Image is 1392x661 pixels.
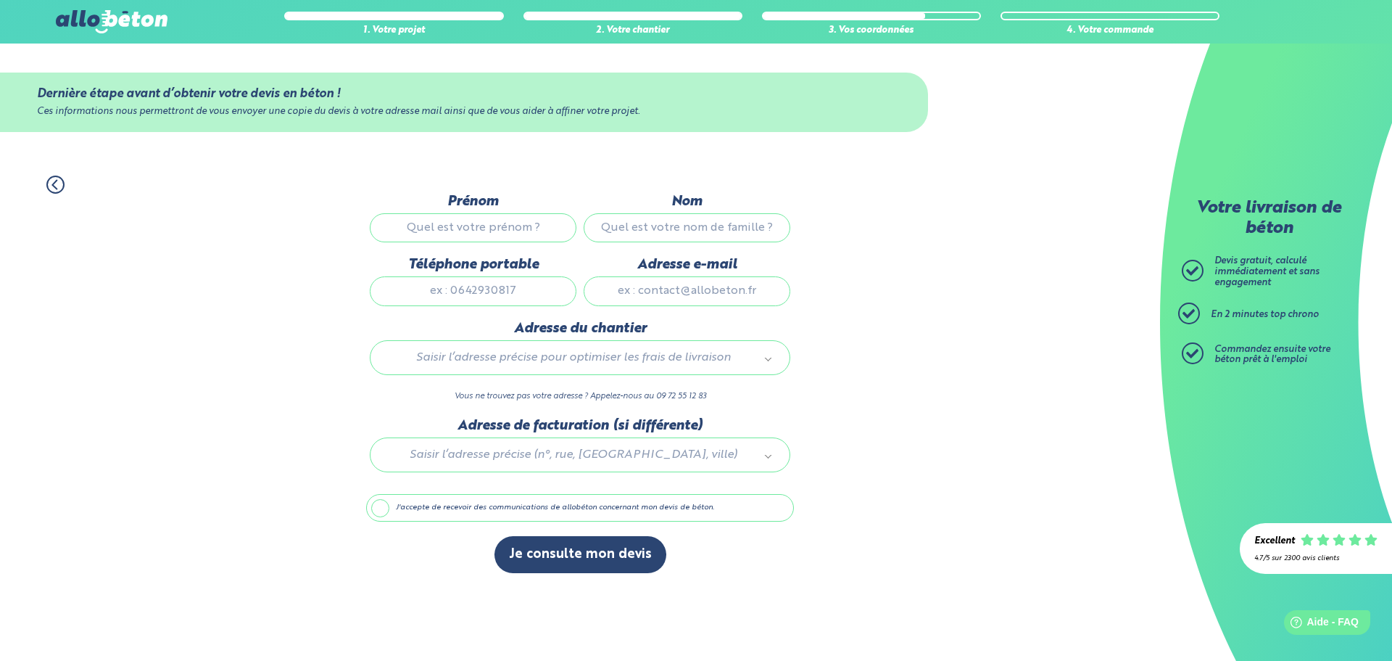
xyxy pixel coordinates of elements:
[366,494,794,522] label: J'accepte de recevoir des communications de allobéton concernant mon devis de béton.
[370,276,576,305] input: ex : 0642930817
[284,25,503,36] div: 1. Votre projet
[370,213,576,242] input: Quel est votre prénom ?
[523,25,742,36] div: 2. Votre chantier
[370,257,576,273] label: Téléphone portable
[56,10,167,33] img: allobéton
[37,107,891,118] div: Ces informations nous permettront de vous envoyer une copie du devis à votre adresse mail ainsi q...
[1263,604,1376,645] iframe: Help widget launcher
[584,194,790,210] label: Nom
[385,348,775,367] a: Saisir l’adresse précise pour optimiser les frais de livraison
[494,536,666,573] button: Je consulte mon devis
[37,87,891,101] div: Dernière étape avant d’obtenir votre devis en béton !
[584,257,790,273] label: Adresse e-mail
[584,213,790,242] input: Quel est votre nom de famille ?
[762,25,981,36] div: 3. Vos coordonnées
[1000,25,1219,36] div: 4. Votre commande
[391,348,756,367] span: Saisir l’adresse précise pour optimiser les frais de livraison
[370,321,790,337] label: Adresse du chantier
[370,194,576,210] label: Prénom
[584,276,790,305] input: ex : contact@allobeton.fr
[370,390,790,403] p: Vous ne trouvez pas votre adresse ? Appelez-nous au 09 72 55 12 83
